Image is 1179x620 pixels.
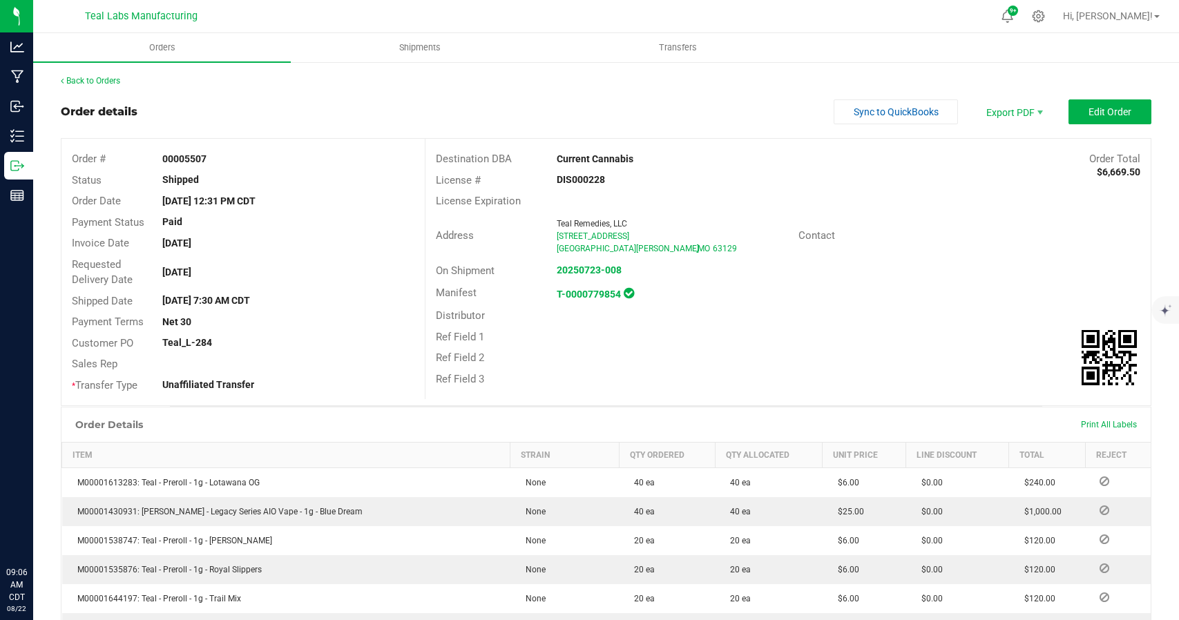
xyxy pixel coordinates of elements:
[1089,106,1131,117] span: Edit Order
[557,219,627,229] span: Teal Remedies, LLC
[557,264,622,275] a: 20250723-008
[557,231,629,241] span: [STREET_ADDRESS]
[436,153,512,165] span: Destination DBA
[70,565,262,574] span: M00001535876: Teal - Preroll - 1g - Royal Slippers
[10,159,24,173] inline-svg: Outbound
[72,316,144,328] span: Payment Terms
[10,188,24,202] inline-svg: Reports
[1017,478,1055,487] span: $240.00
[624,286,634,300] span: In Sync
[72,153,106,165] span: Order #
[557,289,621,300] strong: T-0000779854
[557,153,633,164] strong: Current Cannabis
[831,565,859,574] span: $6.00
[698,244,710,253] span: MO
[162,238,191,249] strong: [DATE]
[834,99,958,124] button: Sync to QuickBooks
[1082,330,1137,385] img: Scan me!
[1089,153,1140,165] span: Order Total
[62,443,510,468] th: Item
[1017,536,1055,545] span: $120.00
[713,244,737,253] span: 63129
[519,507,546,516] span: None
[162,267,191,278] strong: [DATE]
[1094,564,1115,572] span: Reject Inventory
[914,507,943,516] span: $0.00
[914,478,943,487] span: $0.00
[640,41,716,54] span: Transfers
[1017,507,1062,516] span: $1,000.00
[914,565,943,574] span: $0.00
[381,41,459,54] span: Shipments
[627,536,655,545] span: 20 ea
[627,478,655,487] span: 40 ea
[906,443,1009,468] th: Line Discount
[519,565,546,574] span: None
[519,594,546,603] span: None
[162,195,256,206] strong: [DATE] 12:31 PM CDT
[436,229,474,242] span: Address
[972,99,1055,124] li: Export PDF
[549,33,807,62] a: Transfers
[6,566,27,603] p: 09:06 AM CDT
[1094,593,1115,601] span: Reject Inventory
[75,419,143,430] h1: Order Details
[85,10,198,22] span: Teal Labs Manufacturing
[519,536,546,545] span: None
[619,443,715,468] th: Qty Ordered
[10,99,24,113] inline-svg: Inbound
[831,478,859,487] span: $6.00
[1017,565,1055,574] span: $120.00
[162,216,182,227] strong: Paid
[72,358,117,370] span: Sales Rep
[1009,443,1086,468] th: Total
[627,594,655,603] span: 20 ea
[510,443,620,468] th: Strain
[627,507,655,516] span: 40 ea
[72,237,129,249] span: Invoice Date
[70,478,260,487] span: M00001613283: Teal - Preroll - 1g - Lotawana OG
[10,70,24,84] inline-svg: Manufacturing
[14,510,55,551] iframe: Resource center
[70,507,363,516] span: M00001430931: [PERSON_NAME] - Legacy Series AIO Vape - 1g - Blue Dream
[162,337,212,348] strong: Teal_L-284
[436,373,484,385] span: Ref Field 3
[1030,10,1047,23] div: Manage settings
[1010,8,1016,14] span: 9+
[627,565,655,574] span: 20 ea
[162,153,207,164] strong: 00005507
[723,536,751,545] span: 20 ea
[1081,420,1137,429] span: Print All Labels
[696,244,698,253] span: ,
[72,216,144,229] span: Payment Status
[1086,443,1151,468] th: Reject
[41,507,57,524] iframe: Resource center unread badge
[715,443,822,468] th: Qty Allocated
[72,379,137,391] span: Transfer Type
[1068,99,1151,124] button: Edit Order
[557,244,699,253] span: [GEOGRAPHIC_DATA][PERSON_NAME]
[723,565,751,574] span: 20 ea
[1082,330,1137,385] qrcode: 00005507
[436,287,477,299] span: Manifest
[1017,594,1055,603] span: $120.00
[723,478,751,487] span: 40 ea
[70,594,241,603] span: M00001644197: Teal - Preroll - 1g - Trail Mix
[914,536,943,545] span: $0.00
[72,337,133,349] span: Customer PO
[831,594,859,603] span: $6.00
[557,174,605,185] strong: DIS000228
[72,174,102,186] span: Status
[162,174,199,185] strong: Shipped
[436,331,484,343] span: Ref Field 1
[854,106,939,117] span: Sync to QuickBooks
[131,41,194,54] span: Orders
[1094,506,1115,514] span: Reject Inventory
[436,195,521,207] span: License Expiration
[1094,477,1115,485] span: Reject Inventory
[798,229,835,242] span: Contact
[436,351,484,364] span: Ref Field 2
[723,594,751,603] span: 20 ea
